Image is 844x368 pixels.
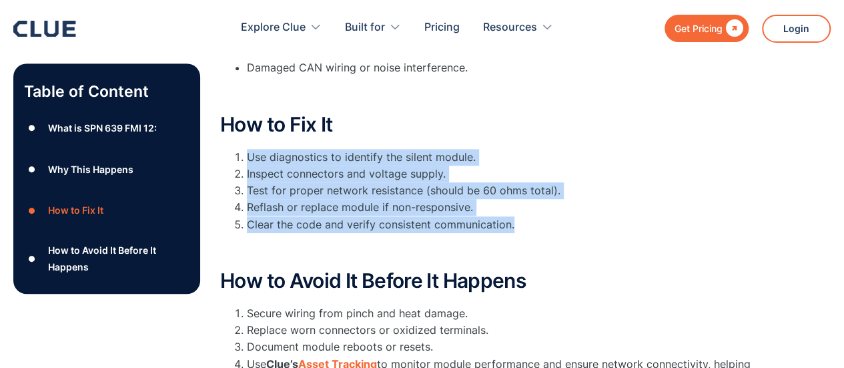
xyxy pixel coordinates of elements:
[345,7,401,49] div: Built for
[247,199,754,216] li: Reflash or replace module if non-responsive.
[483,7,553,49] div: Resources
[48,120,157,136] div: What is SPN 639 FMI 12:
[24,160,40,180] div: ●
[247,182,754,199] li: Test for proper network resistance (should be 60 ohms total).
[24,118,189,138] a: ●What is SPN 639 FMI 12:
[247,149,754,166] li: Use diagnostics to identify the silent module.
[424,7,460,49] a: Pricing
[247,166,754,182] li: Inspect connectors and voltage supply.
[345,7,385,49] div: Built for
[24,200,40,220] div: ●
[48,202,103,219] div: How to Fix It
[24,118,40,138] div: ●
[220,83,754,100] p: ‍
[220,240,754,256] p: ‍
[665,15,749,42] a: Get Pricing
[220,270,754,292] h2: How to Avoid It Before It Happens
[24,81,189,102] p: Table of Content
[48,242,189,275] div: How to Avoid It Before It Happens
[24,200,189,220] a: ●How to Fix It
[483,7,537,49] div: Resources
[241,7,306,49] div: Explore Clue
[675,20,723,37] div: Get Pricing
[241,7,322,49] div: Explore Clue
[247,339,754,355] li: Document module reboots or resets.
[723,20,743,37] div: 
[247,59,754,76] li: Damaged CAN wiring or noise interference.
[762,15,831,43] a: Login
[24,248,40,268] div: ●
[247,322,754,339] li: Replace worn connectors or oxidized terminals.
[24,242,189,275] a: ●How to Avoid It Before It Happens
[247,305,754,322] li: Secure wiring from pinch and heat damage.
[247,216,754,233] li: Clear the code and verify consistent communication.
[48,161,133,178] div: Why This Happens
[24,160,189,180] a: ●Why This Happens
[220,114,754,136] h2: How to Fix It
